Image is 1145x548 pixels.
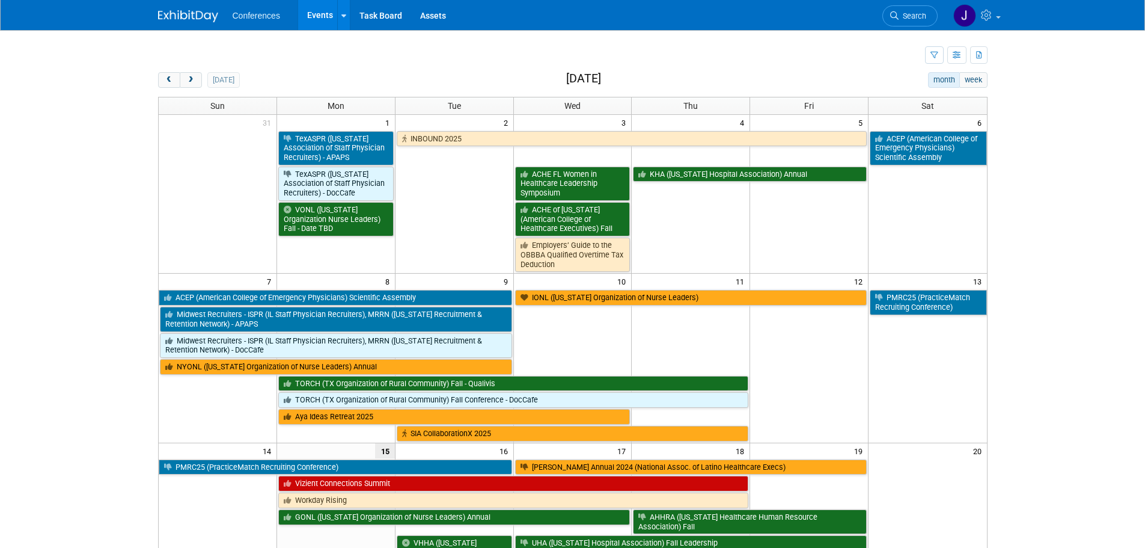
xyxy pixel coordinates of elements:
[261,115,276,130] span: 31
[502,274,513,289] span: 9
[616,443,631,458] span: 17
[160,307,512,331] a: Midwest Recruiters - ISPR (IL Staff Physician Recruiters), MRRN ([US_STATE] Recruitment & Retenti...
[882,5,938,26] a: Search
[397,131,867,147] a: INBOUND 2025
[515,202,631,236] a: ACHE of [US_STATE] (American College of Healthcare Executives) Fall
[616,274,631,289] span: 10
[278,493,748,508] a: Workday Rising
[210,101,225,111] span: Sun
[278,131,394,165] a: TexASPR ([US_STATE] Association of Staff Physician Recruiters) - APAPS
[633,510,867,534] a: AHHRA ([US_STATE] Healthcare Human Resource Association) Fall
[278,202,394,236] a: VONL ([US_STATE] Organization Nurse Leaders) Fall - Date TBD
[397,426,749,442] a: SIA CollaborationX 2025
[278,392,748,408] a: TORCH (TX Organization of Rural Community) Fall Conference - DocCafe
[515,238,631,272] a: Employers’ Guide to the OBBBA Qualified Overtime Tax Deduction
[278,167,394,201] a: TexASPR ([US_STATE] Association of Staff Physician Recruiters) - DocCafe
[564,101,581,111] span: Wed
[180,72,202,88] button: next
[278,476,748,491] a: Vizient Connections Summit
[159,290,512,306] a: ACEP (American College of Emergency Physicians) Scientific Assembly
[734,443,750,458] span: 18
[515,290,867,306] a: IONL ([US_STATE] Organization of Nurse Leaders)
[633,167,867,182] a: KHA ([US_STATE] Hospital Association) Annual
[953,4,976,27] img: Jenny Clavero
[207,72,239,88] button: [DATE]
[498,443,513,458] span: 16
[448,101,461,111] span: Tue
[853,443,868,458] span: 19
[804,101,814,111] span: Fri
[515,460,867,475] a: [PERSON_NAME] Annual 2024 (National Assoc. of Latino Healthcare Execs)
[620,115,631,130] span: 3
[160,359,512,375] a: NYONL ([US_STATE] Organization of Nurse Leaders) Annual
[739,115,750,130] span: 4
[870,131,986,165] a: ACEP (American College of Emergency Physicians) Scientific Assembly
[278,376,748,392] a: TORCH (TX Organization of Rural Community) Fall - Qualivis
[375,443,395,458] span: 15
[566,72,601,85] h2: [DATE]
[261,443,276,458] span: 14
[972,274,987,289] span: 13
[384,115,395,130] span: 1
[683,101,698,111] span: Thu
[266,274,276,289] span: 7
[899,11,926,20] span: Search
[278,510,631,525] a: GONL ([US_STATE] Organization of Nurse Leaders) Annual
[976,115,987,130] span: 6
[233,11,280,20] span: Conferences
[159,460,512,475] a: PMRC25 (PracticeMatch Recruiting Conference)
[921,101,934,111] span: Sat
[734,274,750,289] span: 11
[160,333,512,358] a: Midwest Recruiters - ISPR (IL Staff Physician Recruiters), MRRN ([US_STATE] Recruitment & Retenti...
[870,290,986,315] a: PMRC25 (PracticeMatch Recruiting Conference)
[959,72,987,88] button: week
[853,274,868,289] span: 12
[384,274,395,289] span: 8
[328,101,344,111] span: Mon
[972,443,987,458] span: 20
[502,115,513,130] span: 2
[857,115,868,130] span: 5
[158,72,180,88] button: prev
[278,409,631,425] a: Aya Ideas Retreat 2025
[158,10,218,22] img: ExhibitDay
[928,72,960,88] button: month
[515,167,631,201] a: ACHE FL Women in Healthcare Leadership Symposium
